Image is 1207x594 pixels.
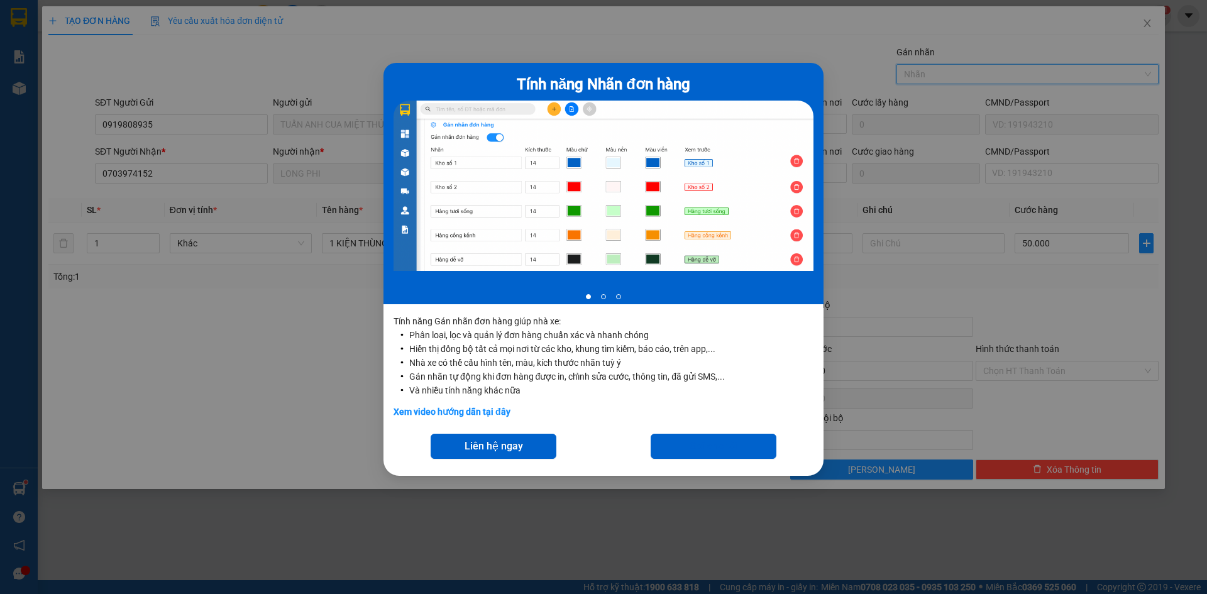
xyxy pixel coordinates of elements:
span: Gọi cho tôi [690,438,737,454]
li: Hiển thị đồng bộ tất cả mọi nơi từ các kho, khung tìm kiếm, báo cáo, trên app,... [409,342,813,356]
a: Xem video hướng dẫn tại đây [394,407,510,417]
li: Nhà xe có thể cấu hình tên, màu, kích thước nhãn tuỳ ý [409,356,813,370]
li: slide item 1 [586,294,591,299]
div: Tính năng Nhãn đơn hàng [394,73,813,97]
li: Phân loại, lọc và quản lý đơn hàng chuẩn xác và nhanh chóng [409,328,813,342]
li: Và nhiều tính năng khác nữa [409,383,813,397]
li: Gán nhãn tự động khi đơn hàng được in, chỉnh sửa cước, thông tin, đã gửi SMS,... [409,370,813,383]
li: slide item 3 [616,294,621,299]
span: Liên hệ ngay [465,438,523,454]
li: slide item 2 [601,294,606,299]
button: Gọi cho tôi [651,434,776,459]
div: Tính năng Gán nhãn đơn hàng giúp nhà xe: [383,304,824,434]
button: Liên hệ ngay [431,434,556,459]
